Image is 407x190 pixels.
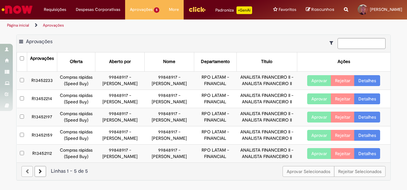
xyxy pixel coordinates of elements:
span: Aprovações [26,38,52,45]
td: RPO LATAM - FINANCIAL [194,144,236,162]
span: Aprovações [130,6,153,13]
td: 99848917 - [PERSON_NAME] [95,71,145,90]
div: Aberto por [109,59,131,65]
button: Rejeitar [331,130,355,141]
ul: Trilhas de página [5,20,267,31]
td: Compras rápidas (Speed Buy) [57,108,95,126]
div: Ações [338,59,350,65]
span: Favoritos [279,6,296,13]
button: Aprovar [307,93,331,104]
td: RPO LATAM - FINANCIAL [194,108,236,126]
td: R13452159 [27,126,57,144]
div: Padroniza [215,6,252,14]
button: Aprovar [307,148,331,159]
button: Aprovar [307,130,331,141]
a: Detalhes [354,148,380,159]
td: 99848917 - [PERSON_NAME] [95,144,145,162]
div: Nome [163,59,175,65]
p: +GenAi [236,6,252,14]
a: Aprovações [43,23,64,28]
span: Requisições [44,6,66,13]
td: R13452233 [27,71,57,90]
button: Aprovar [307,112,331,123]
span: Rascunhos [311,6,334,12]
td: Compras rápidas (Speed Buy) [57,144,95,162]
a: Detalhes [354,75,380,86]
button: Rejeitar [331,148,355,159]
div: Oferta [70,59,83,65]
td: 99848917 - [PERSON_NAME] [95,126,145,144]
td: 99848917 - [PERSON_NAME] [95,90,145,108]
button: Rejeitar [331,75,355,86]
a: Página inicial [7,23,29,28]
td: RPO LATAM - FINANCIAL [194,71,236,90]
div: Aprovações [30,55,54,62]
td: ANALISTA FINANCEIRO II - ANALISTA FINANCEIRO II [236,144,297,162]
img: ServiceNow [1,3,34,16]
td: Compras rápidas (Speed Buy) [57,126,95,144]
a: Rascunhos [306,7,334,13]
button: Aprovar [307,75,331,86]
div: Linhas 1 − 5 de 5 [21,168,386,175]
div: Departamento [201,59,230,65]
td: 99848917 - [PERSON_NAME] [145,144,194,162]
span: Despesas Corporativas [76,6,120,13]
div: Título [261,59,272,65]
a: Detalhes [354,112,380,123]
td: 99848917 - [PERSON_NAME] [145,108,194,126]
td: 99848917 - [PERSON_NAME] [145,71,194,90]
td: ANALISTA FINANCEIRO II - ANALISTA FINANCEIRO II [236,126,297,144]
a: Detalhes [354,130,380,141]
span: 5 [154,7,159,13]
button: Rejeitar [331,93,355,104]
td: Compras rápidas (Speed Buy) [57,90,95,108]
td: Compras rápidas (Speed Buy) [57,71,95,90]
td: ANALISTA FINANCEIRO II - ANALISTA FINANCEIRO II [236,71,297,90]
a: Detalhes [354,93,380,104]
td: 99848917 - [PERSON_NAME] [145,90,194,108]
td: ANALISTA FINANCEIRO II - ANALISTA FINANCEIRO II [236,108,297,126]
td: ANALISTA FINANCEIRO II - ANALISTA FINANCEIRO II [236,90,297,108]
span: [PERSON_NAME] [370,7,402,12]
span: More [169,6,179,13]
td: R13452112 [27,144,57,162]
td: RPO LATAM - FINANCIAL [194,90,236,108]
td: 99848917 - [PERSON_NAME] [145,126,194,144]
img: click_logo_yellow_360x200.png [188,4,206,14]
button: Rejeitar [331,112,355,123]
td: R13452197 [27,108,57,126]
i: Mostrar filtros para: Suas Solicitações [330,41,336,45]
td: RPO LATAM - FINANCIAL [194,126,236,144]
th: Aprovações [27,52,57,71]
td: R13452214 [27,90,57,108]
td: 99848917 - [PERSON_NAME] [95,108,145,126]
